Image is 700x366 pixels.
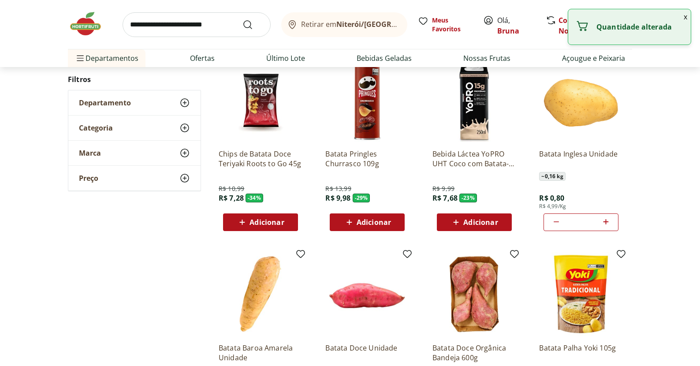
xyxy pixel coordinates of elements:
button: Fechar notificação [680,9,691,24]
a: Batata Baroa Amarela Unidade [219,343,302,362]
a: Ofertas [190,53,215,63]
img: Bebida Láctea YoPRO UHT Coco com Batata-Doce 15g de proteínas 250ml [432,58,516,142]
span: R$ 7,28 [219,193,244,203]
span: Categoria [79,123,113,132]
span: Adicionar [249,219,284,226]
span: Preço [79,174,98,183]
a: Batata Palha Yoki 105g [539,343,623,362]
a: Açougue e Peixaria [562,53,625,63]
span: Departamento [79,98,131,107]
a: Batata Inglesa Unidade [539,149,623,168]
a: Comprar Novamente [559,15,600,36]
span: - 34 % [246,194,263,202]
a: Meus Favoritos [418,16,473,34]
button: Preço [68,166,201,190]
img: Hortifruti [68,11,112,37]
img: Batata Baroa Amarela Unidade [219,252,302,336]
a: Batata Doce Unidade [325,343,409,362]
span: - 29 % [353,194,370,202]
span: R$ 9,99 [432,184,454,193]
span: R$ 0,80 [539,193,564,203]
img: Batata Palha Yoki 105g [539,252,623,336]
a: Último Lote [266,53,305,63]
span: - 23 % [459,194,477,202]
button: Categoria [68,116,201,140]
img: Batata Doce Orgânica Bandeja 600g [432,252,516,336]
a: Nossas Frutas [463,53,510,63]
input: search [123,12,271,37]
button: Submit Search [242,19,264,30]
img: Chips de Batata Doce Teriyaki Roots to Go 45g [219,58,302,142]
span: R$ 13,99 [325,184,351,193]
button: Retirar emNiterói/[GEOGRAPHIC_DATA] [281,12,407,37]
img: Batata Pringles Churrasco 109g [325,58,409,142]
span: Retirar em [301,20,398,28]
span: R$ 4,99/Kg [539,203,566,210]
h2: Filtros [68,71,201,88]
span: R$ 10,99 [219,184,244,193]
img: Batata Doce Unidade [325,252,409,336]
a: Bebidas Geladas [357,53,412,63]
a: Batata Doce Orgânica Bandeja 600g [432,343,516,362]
span: Adicionar [357,219,391,226]
img: Batata Inglesa Unidade [539,58,623,142]
button: Menu [75,48,86,69]
span: Marca [79,149,101,157]
button: Adicionar [437,213,512,231]
span: Adicionar [463,219,498,226]
button: Adicionar [330,213,405,231]
span: R$ 9,98 [325,193,350,203]
a: Batata Pringles Churrasco 109g [325,149,409,168]
span: ~ 0,16 kg [539,172,565,181]
b: Niterói/[GEOGRAPHIC_DATA] [336,19,437,29]
span: Olá, [497,15,536,36]
a: Bruna [497,26,519,36]
a: Bebida Láctea YoPRO UHT Coco com Batata-Doce 15g de proteínas 250ml [432,149,516,168]
button: Departamento [68,90,201,115]
button: Adicionar [223,213,298,231]
span: R$ 7,68 [432,193,458,203]
span: Departamentos [75,48,138,69]
span: Meus Favoritos [432,16,473,34]
button: Marca [68,141,201,165]
a: Chips de Batata Doce Teriyaki Roots to Go 45g [219,149,302,168]
p: Quantidade alterada [596,22,684,31]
